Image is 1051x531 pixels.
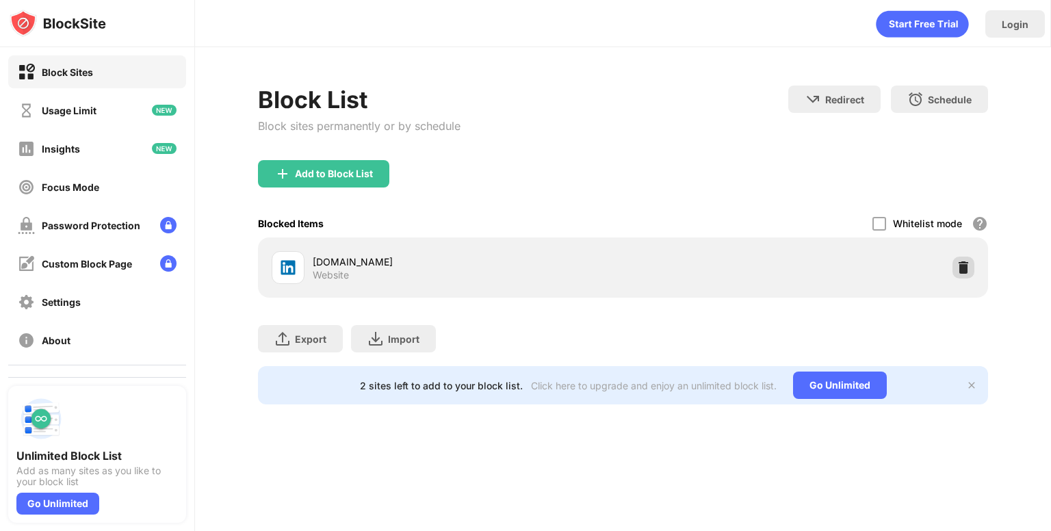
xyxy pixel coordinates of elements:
img: new-icon.svg [152,105,177,116]
div: Login [1002,18,1028,30]
div: Redirect [825,94,864,105]
div: Block Sites [42,66,93,78]
img: new-icon.svg [152,143,177,154]
div: Insights [42,143,80,155]
div: Blocked Items [258,218,324,229]
div: Focus Mode [42,181,99,193]
div: Go Unlimited [16,493,99,515]
div: animation [876,10,969,38]
div: Whitelist mode [893,218,962,229]
img: push-block-list.svg [16,394,66,443]
img: password-protection-off.svg [18,217,35,234]
div: About [42,335,70,346]
img: about-off.svg [18,332,35,349]
img: time-usage-off.svg [18,102,35,119]
div: Block List [258,86,460,114]
img: settings-off.svg [18,294,35,311]
div: Unlimited Block List [16,449,178,463]
img: insights-off.svg [18,140,35,157]
div: 2 sites left to add to your block list. [360,380,523,391]
div: Password Protection [42,220,140,231]
div: Import [388,333,419,345]
img: logo-blocksite.svg [10,10,106,37]
div: Export [295,333,326,345]
img: x-button.svg [966,380,977,391]
div: Add as many sites as you like to your block list [16,465,178,487]
div: Settings [42,296,81,308]
div: Schedule [928,94,972,105]
img: lock-menu.svg [160,255,177,272]
div: Go Unlimited [793,372,887,399]
img: favicons [280,259,296,276]
div: [DOMAIN_NAME] [313,255,623,269]
img: lock-menu.svg [160,217,177,233]
div: Custom Block Page [42,258,132,270]
div: Website [313,269,349,281]
img: block-on.svg [18,64,35,81]
div: Usage Limit [42,105,96,116]
div: Add to Block List [295,168,373,179]
div: Click here to upgrade and enjoy an unlimited block list. [531,380,777,391]
img: focus-off.svg [18,179,35,196]
div: Block sites permanently or by schedule [258,119,460,133]
img: customize-block-page-off.svg [18,255,35,272]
